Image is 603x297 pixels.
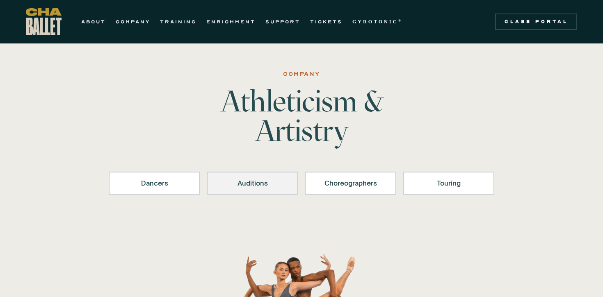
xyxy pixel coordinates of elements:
sup: ® [398,18,402,23]
a: ABOUT [81,17,106,27]
a: home [26,8,62,35]
div: Auditions [217,178,288,188]
strong: GYROTONIC [352,19,398,25]
h1: Athleticism & Artistry [174,86,429,145]
a: SUPPORT [265,17,300,27]
a: Auditions [207,172,298,195]
a: GYROTONIC® [352,17,402,27]
div: Company [283,69,320,79]
a: Touring [403,172,494,195]
a: Dancers [109,172,200,195]
div: Choreographers [315,178,386,188]
a: TRAINING [160,17,196,27]
a: TICKETS [310,17,343,27]
div: Touring [413,178,484,188]
div: Dancers [119,178,190,188]
div: Class Portal [500,18,572,25]
a: COMPANY [116,17,150,27]
a: Class Portal [495,14,577,30]
a: ENRICHMENT [206,17,256,27]
a: Choreographers [305,172,396,195]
